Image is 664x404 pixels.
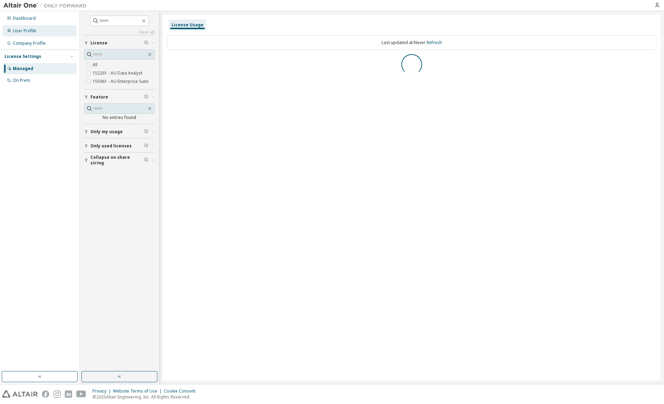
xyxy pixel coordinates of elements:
[90,143,132,149] span: Only used licenses
[172,22,203,28] div: License Usage
[2,390,38,398] img: altair_logo.svg
[3,2,90,9] img: Altair One
[93,77,150,86] label: 155961 - AU Enterprise Suite
[90,129,123,135] span: Only my usage
[90,40,107,46] span: License
[90,155,144,166] span: Collapse on share string
[76,390,86,398] img: youtube.svg
[113,388,164,394] div: Website Terms of Use
[93,61,99,69] label: All
[93,69,144,77] label: 152261 - AU Data Analyst
[65,390,72,398] img: linkedin.svg
[5,54,41,59] div: License Settings
[93,394,200,400] p: © 2025 Altair Engineering, Inc. All Rights Reserved.
[90,94,108,100] span: Feature
[427,40,442,45] a: Refresh
[84,35,155,51] button: License
[84,115,155,120] div: No entries found
[93,388,113,394] div: Privacy
[167,35,656,50] div: Last updated at: Never
[84,89,155,105] button: Feature
[144,40,148,46] span: Clear filter
[144,143,148,149] span: Clear filter
[144,129,148,135] span: Clear filter
[13,16,36,21] div: Dashboard
[13,41,46,46] div: Company Profile
[144,157,148,163] span: Clear filter
[84,29,155,35] a: Clear all
[84,153,155,168] button: Collapse on share string
[13,28,36,34] div: User Profile
[144,94,148,100] span: Clear filter
[42,390,49,398] img: facebook.svg
[53,390,61,398] img: instagram.svg
[164,388,200,394] div: Cookie Consent
[84,124,155,139] button: Only my usage
[13,66,33,71] div: Managed
[84,138,155,154] button: Only used licenses
[13,78,30,83] div: On Prem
